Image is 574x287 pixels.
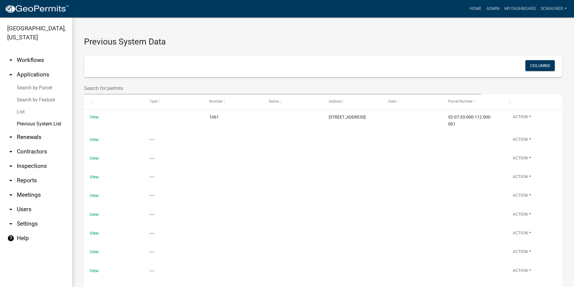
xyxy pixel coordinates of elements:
[508,192,536,201] button: Action
[84,82,481,94] input: Search for permits
[7,162,14,170] i: arrow_drop_down
[7,57,14,64] i: arrow_drop_down
[90,174,99,179] a: View
[7,71,14,78] i: arrow_drop_up
[150,268,154,273] span: ----
[508,230,536,239] button: Action
[467,3,484,14] a: Home
[502,3,538,14] a: My Dashboard
[7,191,14,199] i: arrow_drop_down
[329,99,342,103] span: Address
[84,29,562,48] h3: Previous System Data
[150,231,154,236] span: ----
[150,137,154,142] span: ----
[508,114,536,122] button: Action
[7,134,14,141] i: arrow_drop_down
[209,115,219,119] span: 1061
[538,3,569,14] a: scwagner
[90,193,99,198] a: View
[484,3,502,14] a: Admin
[508,211,536,220] button: Action
[7,177,14,184] i: arrow_drop_down
[525,60,555,71] button: Columns
[7,220,14,227] i: arrow_drop_down
[388,99,396,103] span: Date
[508,155,536,164] button: Action
[150,249,154,254] span: ----
[90,137,99,142] a: View
[383,94,443,109] datatable-header-cell: Date
[150,174,154,179] span: ----
[90,115,99,119] a: View
[150,212,154,217] span: ----
[150,193,154,198] span: ----
[90,231,99,236] a: View
[90,212,99,217] a: View
[144,94,204,109] datatable-header-cell: Type
[7,206,14,213] i: arrow_drop_down
[448,115,491,126] span: 92-07-33-000-112.000-001
[508,267,536,276] button: Action
[263,94,323,109] datatable-header-cell: Name
[269,99,279,103] span: Name
[90,249,99,254] a: View
[7,148,14,155] i: arrow_drop_down
[508,136,536,145] button: Action
[90,156,99,161] a: View
[7,235,14,242] i: help
[508,174,536,182] button: Action
[448,99,473,103] span: Parcel Number
[508,248,536,257] button: Action
[204,94,263,109] datatable-header-cell: Number
[150,156,154,161] span: ----
[323,94,383,109] datatable-header-cell: Address
[443,94,502,109] datatable-header-cell: Parcel Number
[90,268,99,273] a: View
[209,99,222,103] span: Number
[329,115,366,119] span: 4391 South State Road 5
[150,99,157,103] span: Type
